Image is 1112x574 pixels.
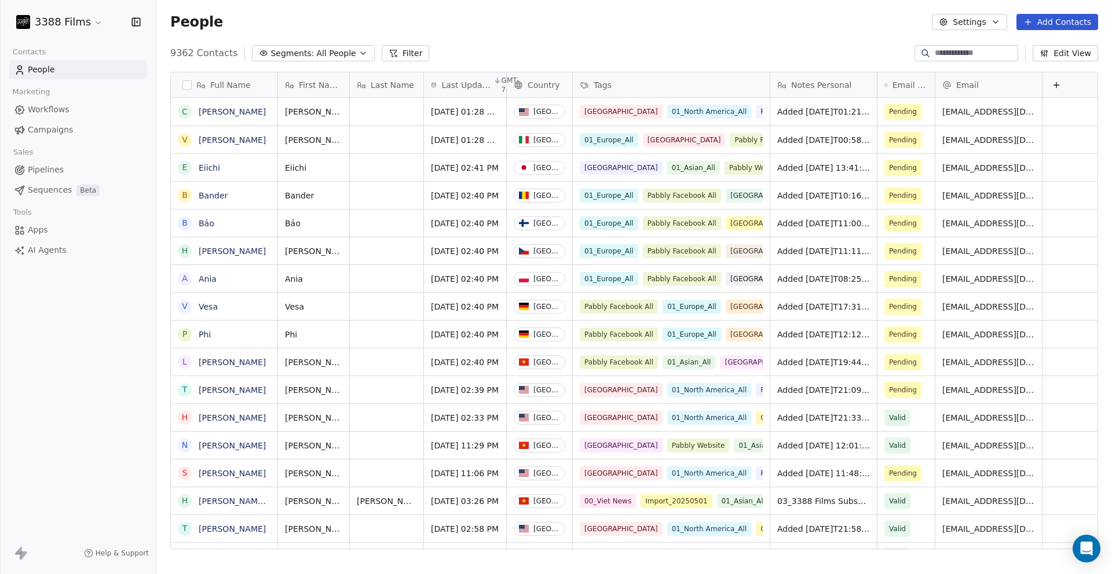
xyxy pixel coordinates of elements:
span: Last Updated Date [441,79,491,91]
div: [GEOGRAPHIC_DATA] [533,330,560,338]
span: Contacts [8,43,51,61]
span: [GEOGRAPHIC_DATA] [580,466,663,480]
span: [EMAIL_ADDRESS][DOMAIN_NAME] [942,134,1035,146]
span: Pabbly Website [667,439,730,452]
a: Help & Support [84,549,149,558]
span: [GEOGRAPHIC_DATA] [726,272,809,286]
span: [EMAIL_ADDRESS][DOMAIN_NAME] [942,468,1035,479]
span: [PERSON_NAME] [285,245,342,257]
button: Edit View [1033,45,1098,61]
div: H [182,495,188,507]
span: GMT-7 [502,76,521,94]
a: AI Agents [9,241,147,260]
span: [DATE] 02:40 PM [431,245,499,257]
a: Phi [199,330,211,339]
span: 01_North America_All [667,550,752,564]
span: [GEOGRAPHIC_DATA] [580,411,663,425]
div: H [182,245,188,257]
button: Settings [932,14,1007,30]
span: Help & Support [96,549,149,558]
div: [GEOGRAPHIC_DATA] [533,386,560,394]
span: [EMAIL_ADDRESS][DOMAIN_NAME] [942,495,1035,507]
div: B [182,217,188,229]
span: [DATE] 02:40 PM [431,218,499,229]
span: 01_Asian_All [663,355,715,369]
span: [PERSON_NAME] [357,495,416,507]
span: People [28,64,55,76]
span: Added [DATE] 13:41:49 via Pabbly Connect, Location Country: [GEOGRAPHIC_DATA], 3388 Films Subscri... [777,162,870,174]
div: Email Verification Status [877,72,935,97]
span: Pabbly Facebook All [730,133,808,147]
div: Tags [573,72,770,97]
span: Pending [889,218,917,229]
span: Pending [889,468,917,479]
a: Apps [9,220,147,240]
span: [DATE] 02:39 PM [431,384,499,396]
span: [GEOGRAPHIC_DATA] [580,161,663,175]
a: Bảo [199,219,214,228]
div: V [182,134,188,146]
span: All People [316,47,356,60]
span: [DATE] 02:40 PM [431,301,499,312]
a: Campaigns [9,120,147,139]
span: Added [DATE] 11:48:10 via Pabbly Connect, Location Country: [GEOGRAPHIC_DATA], 3388 Films Subscri... [777,468,870,479]
span: Campaigns [28,124,73,136]
span: Country [528,79,560,91]
span: Apps [28,224,48,236]
a: Ania [199,274,217,284]
a: Workflows [9,100,147,119]
div: Last Name [350,72,423,97]
span: Eiichi [285,162,342,174]
span: Pending [889,162,917,174]
div: [GEOGRAPHIC_DATA] [533,136,560,144]
span: Valid [889,440,906,451]
span: Last Name [371,79,414,91]
span: [EMAIL_ADDRESS][DOMAIN_NAME] [942,356,1035,368]
span: [GEOGRAPHIC_DATA] [726,328,809,341]
span: Vesа [285,301,342,312]
span: [PERSON_NAME] [285,523,342,535]
span: [EMAIL_ADDRESS][DOMAIN_NAME] [942,384,1035,396]
a: [PERSON_NAME] [199,107,266,116]
span: Workflows [28,104,69,116]
span: Bảo [285,218,342,229]
span: [PERSON_NAME] [285,468,342,479]
span: Segments: [270,47,314,60]
span: Sequences [28,184,72,196]
a: [PERSON_NAME] [199,441,266,450]
div: N [182,439,188,451]
span: Pending [889,190,917,201]
span: [EMAIL_ADDRESS][DOMAIN_NAME] [942,301,1035,312]
span: Ania [285,273,342,285]
span: [EMAIL_ADDRESS][DOMAIN_NAME] [942,329,1035,340]
div: P [182,328,187,340]
span: 01_North America_All [667,522,752,536]
div: Country [507,72,572,97]
span: Sales [8,143,38,161]
span: Added [DATE]T12:12:55+0000 via Pabbly Connect, Location Country: DE, Facebook Leads Form. [777,329,870,340]
span: [DATE] 02:58 PM [431,523,499,535]
span: 01_North America_All [667,411,752,425]
div: [GEOGRAPHIC_DATA] [533,303,560,311]
a: [PERSON_NAME] [199,524,266,533]
span: [EMAIL_ADDRESS][DOMAIN_NAME] [942,523,1035,535]
span: Pending [889,245,917,257]
a: Vesа [199,302,218,311]
div: Last Updated DateGMT-7 [424,72,506,97]
div: [GEOGRAPHIC_DATA] [533,247,560,255]
a: [PERSON_NAME] [199,413,266,422]
span: Marketing [8,83,55,101]
span: 01_Europe_All [663,328,721,341]
span: 01_Asian_All [734,439,787,452]
span: [PERSON_NAME] [285,134,342,146]
span: Pending [889,106,917,117]
span: 9362 Contacts [170,46,237,60]
span: [EMAIL_ADDRESS][DOMAIN_NAME] [942,412,1035,424]
span: Email [956,79,979,91]
button: 3388 Films [14,12,105,32]
span: 01_North America_All [667,105,752,119]
span: 00_Viet News [580,494,636,508]
span: Full Name [210,79,251,91]
a: Eiichi [199,163,220,172]
span: [GEOGRAPHIC_DATA] [580,383,663,397]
